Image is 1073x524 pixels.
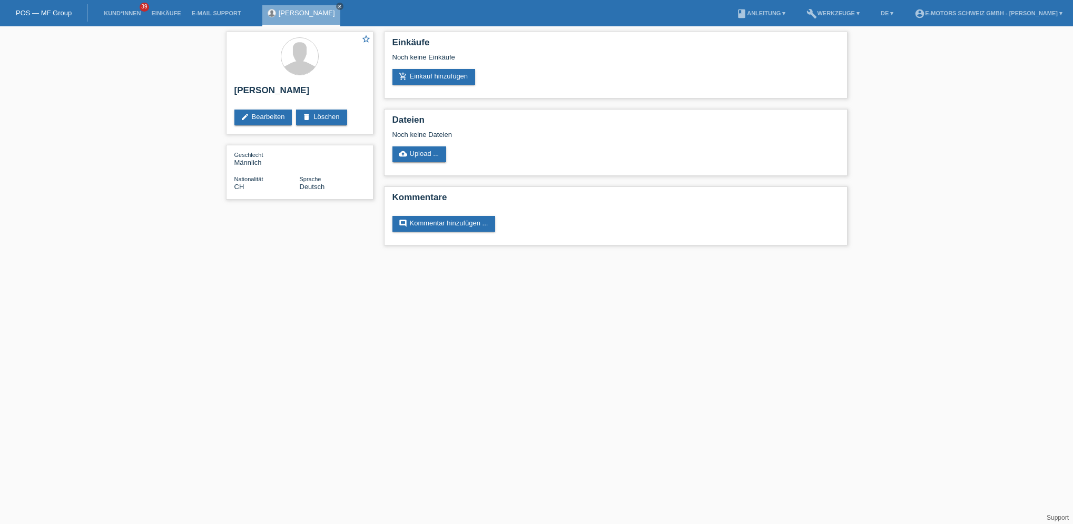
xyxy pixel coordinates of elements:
[241,113,249,121] i: edit
[279,9,335,17] a: [PERSON_NAME]
[234,151,300,166] div: Männlich
[392,53,839,69] div: Noch keine Einkäufe
[16,9,72,17] a: POS — MF Group
[392,192,839,208] h2: Kommentare
[909,10,1068,16] a: account_circleE-Motors Schweiz GmbH - [PERSON_NAME] ▾
[234,110,292,125] a: editBearbeiten
[296,110,347,125] a: deleteLöschen
[399,150,407,158] i: cloud_upload
[300,176,321,182] span: Sprache
[336,3,343,10] a: close
[337,4,342,9] i: close
[1047,514,1069,521] a: Support
[392,131,714,139] div: Noch keine Dateien
[234,152,263,158] span: Geschlecht
[806,8,817,19] i: build
[140,3,149,12] span: 39
[302,113,311,121] i: delete
[731,10,791,16] a: bookAnleitung ▾
[875,10,899,16] a: DE ▾
[300,183,325,191] span: Deutsch
[99,10,146,16] a: Kund*innen
[186,10,247,16] a: E-Mail Support
[234,176,263,182] span: Nationalität
[392,146,447,162] a: cloud_uploadUpload ...
[146,10,186,16] a: Einkäufe
[914,8,925,19] i: account_circle
[392,115,839,131] h2: Dateien
[392,69,476,85] a: add_shopping_cartEinkauf hinzufügen
[361,34,371,44] i: star_border
[361,34,371,45] a: star_border
[736,8,747,19] i: book
[801,10,865,16] a: buildWerkzeuge ▾
[392,216,496,232] a: commentKommentar hinzufügen ...
[234,183,244,191] span: Schweiz
[234,85,365,101] h2: [PERSON_NAME]
[392,37,839,53] h2: Einkäufe
[399,72,407,81] i: add_shopping_cart
[399,219,407,228] i: comment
